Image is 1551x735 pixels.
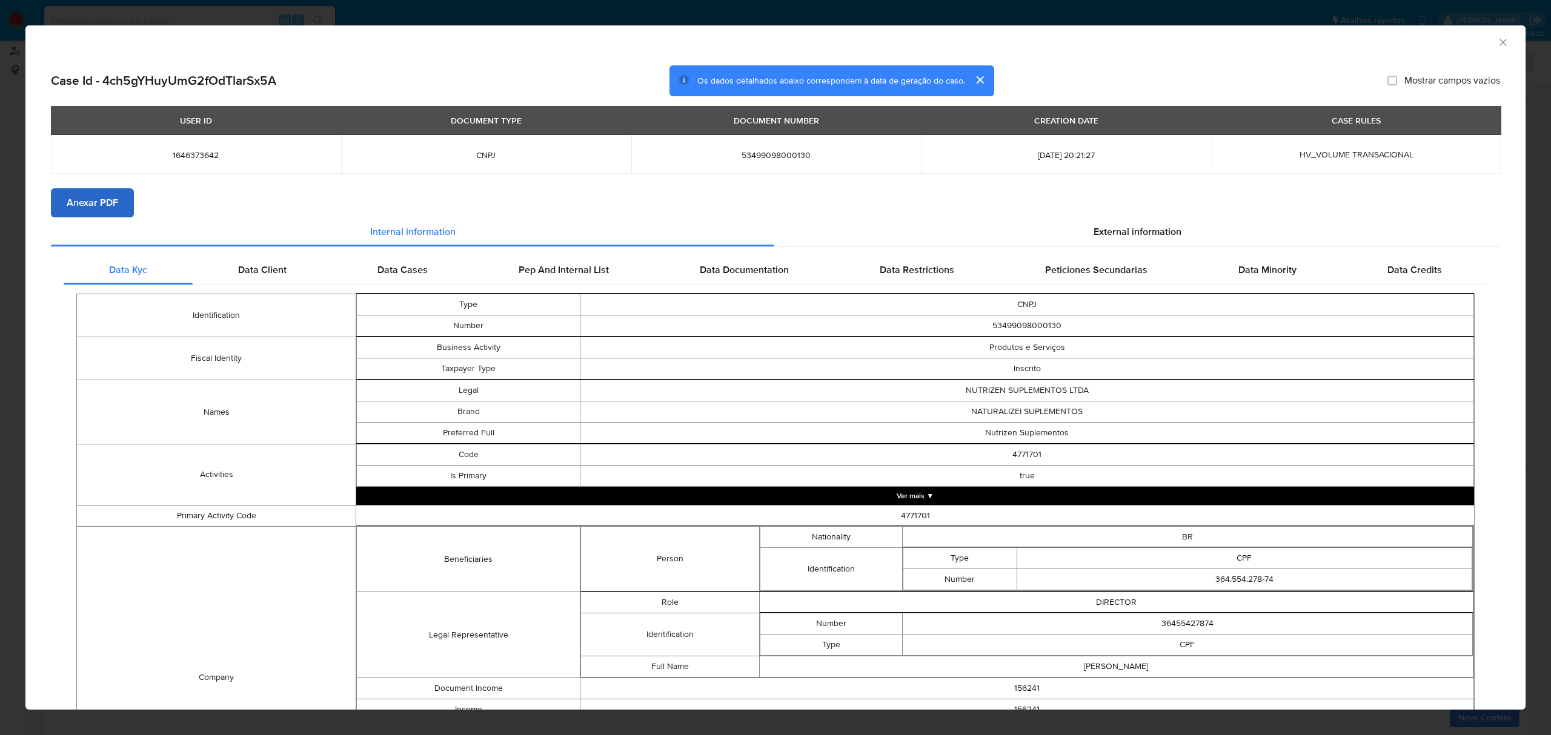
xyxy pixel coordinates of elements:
[65,150,327,160] span: 1646373642
[357,337,580,358] td: Business Activity
[357,294,580,315] td: Type
[581,527,760,592] td: Person
[51,217,1500,246] div: Detailed info
[443,110,529,131] div: DOCUMENT TYPE
[356,506,1475,527] td: 4771701
[580,380,1474,401] td: NUTRIZEN SUPLEMENTOS LTDA
[67,190,118,216] span: Anexar PDF
[519,263,609,277] span: Pep And Internal List
[238,263,287,277] span: Data Client
[77,380,356,444] td: Names
[377,263,428,277] span: Data Cases
[1017,569,1472,590] td: 364.554.278-74
[580,401,1474,423] td: NATURALIZEI SUPLEMENTOS
[760,613,902,634] td: Number
[581,592,760,613] td: Role
[357,444,580,466] td: Code
[1324,110,1388,131] div: CASE RULES
[1094,225,1181,239] span: External information
[581,613,760,656] td: Identification
[902,634,1472,656] td: CPF
[357,401,580,423] td: Brand
[580,466,1474,487] td: true
[903,569,1017,590] td: Number
[1045,263,1147,277] span: Peticiones Secundarias
[1387,263,1442,277] span: Data Credits
[173,110,219,131] div: USER ID
[1404,74,1500,87] span: Mostrar campos vazios
[646,150,907,160] span: 53499098000130
[697,74,965,87] span: Os dados detalhados abaixo correspondem à data de geração do caso.
[370,225,456,239] span: Internal information
[357,315,580,337] td: Number
[760,634,902,656] td: Type
[109,263,147,277] span: Data Kyc
[580,699,1474,720] td: 156241
[581,656,760,677] td: Full Name
[357,678,580,699] td: Document Income
[1238,263,1297,277] span: Data Minority
[580,337,1474,358] td: Produtos e Serviços
[580,678,1474,699] td: 156241
[357,380,580,401] td: Legal
[77,444,356,506] td: Activities
[902,527,1472,548] td: BR
[760,548,902,591] td: Identification
[357,423,580,444] td: Preferred Full
[77,506,356,527] td: Primary Activity Code
[357,466,580,487] td: Is Primary
[580,315,1474,337] td: 53499098000130
[760,527,902,548] td: Nationality
[356,487,1474,505] button: Expand array
[51,73,276,88] h2: Case Id - 4ch5gYHuyUmG2fOdTlarSx5A
[902,613,1472,634] td: 36455427874
[1497,36,1508,47] button: Fechar a janela
[1017,548,1472,569] td: CPF
[25,25,1526,710] div: closure-recommendation-modal
[726,110,826,131] div: DOCUMENT NUMBER
[580,423,1474,444] td: Nutrizen Suplementos
[51,188,134,217] button: Anexar PDF
[1300,148,1413,160] span: HV_VOLUME TRANSACIONAL
[357,699,580,720] td: Income
[356,150,617,160] span: CNPJ
[357,592,580,678] td: Legal Representative
[357,527,580,592] td: Beneficiaries
[936,150,1197,160] span: [DATE] 20:21:27
[580,358,1474,380] td: Inscrito
[965,65,994,94] button: cerrar
[77,337,356,380] td: Fiscal Identity
[357,358,580,380] td: Taxpayer Type
[580,294,1474,315] td: CNPJ
[77,294,356,337] td: Identification
[903,548,1017,569] td: Type
[759,592,1473,613] td: DIRECTOR
[880,263,954,277] span: Data Restrictions
[64,255,1487,285] div: Detailed internal info
[700,263,789,277] span: Data Documentation
[1387,76,1397,85] input: Mostrar campos vazios
[759,656,1473,677] td: [PERSON_NAME]
[580,444,1474,466] td: 4771701
[1027,110,1106,131] div: CREATION DATE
